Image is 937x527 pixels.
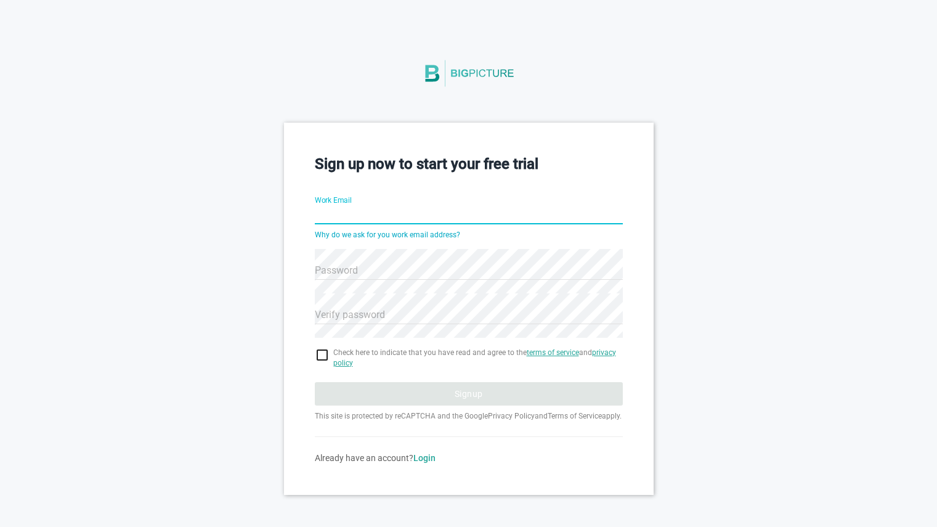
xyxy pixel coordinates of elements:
button: Signup [315,382,623,406]
a: privacy policy [333,348,616,367]
a: terms of service [527,348,579,357]
div: Already have an account? [315,452,623,464]
a: Terms of Service [548,412,602,420]
a: Why do we ask for you work email address? [315,231,460,239]
a: Login [413,453,436,463]
img: BigPicture [423,47,515,99]
p: This site is protected by reCAPTCHA and the Google and apply. [315,411,623,422]
span: Check here to indicate that you have read and agree to the and [333,348,623,369]
a: Privacy Policy [488,412,535,420]
h3: Sign up now to start your free trial [315,153,623,174]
